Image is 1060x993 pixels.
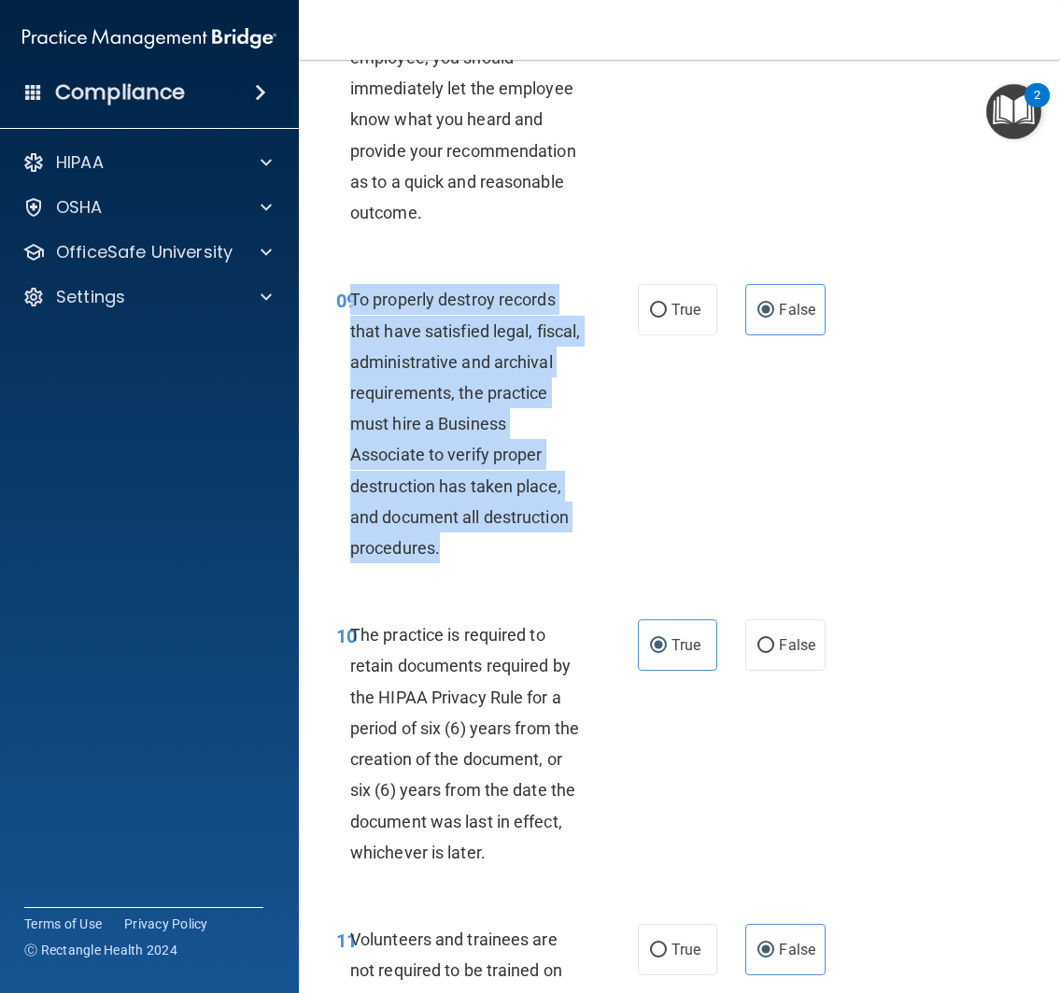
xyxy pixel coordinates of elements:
span: True [671,301,700,319]
span: True [671,636,700,654]
span: True [671,941,700,958]
h4: Compliance [55,79,185,106]
span: 10 [336,625,357,647]
img: PMB logo [22,20,276,57]
a: Privacy Policy [124,915,208,933]
iframe: Drift Widget Chat Controller [967,864,1038,935]
p: HIPAA [56,151,104,174]
input: False [757,304,774,318]
input: False [757,639,774,653]
span: False [779,301,815,319]
a: Terms of Use [24,915,102,933]
p: OfficeSafe University [56,241,233,263]
a: Settings [22,286,272,308]
input: True [650,304,667,318]
span: Ⓒ Rectangle Health 2024 [24,941,177,959]
p: Settings [56,286,125,308]
button: Open Resource Center, 2 new notifications [986,84,1041,139]
p: OSHA [56,196,103,219]
span: To properly destroy records that have satisfied legal, fiscal, administrative and archival requir... [350,290,580,558]
span: 09 [336,290,357,312]
input: True [650,639,667,653]
a: HIPAA [22,151,272,174]
input: True [650,943,667,958]
div: 2 [1034,95,1040,120]
span: False [779,941,815,958]
span: False [779,636,815,654]
span: The practice is required to retain documents required by the HIPAA Privacy Rule for a period of s... [350,625,579,862]
span: 11 [336,929,357,952]
input: False [757,943,774,958]
a: OfficeSafe University [22,241,272,263]
a: OSHA [22,196,272,219]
